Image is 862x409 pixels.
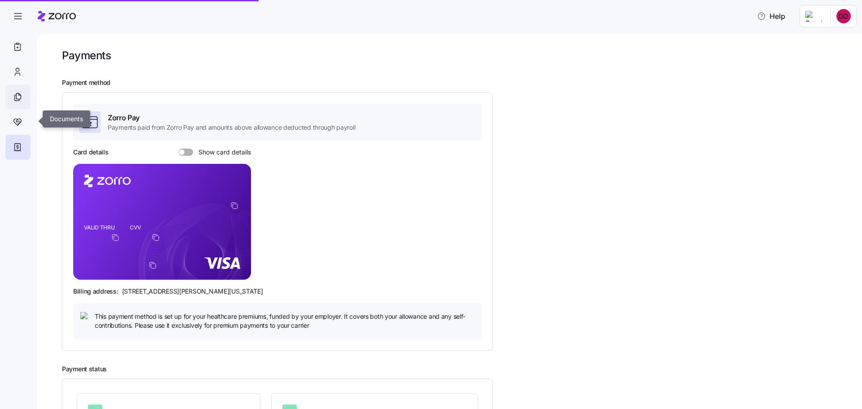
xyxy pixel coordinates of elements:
[108,123,355,132] span: Payments paid from Zorro Pay and amounts above allowance deducted through payroll
[230,202,238,210] button: copy-to-clipboard
[62,48,111,62] h1: Payments
[130,224,141,231] tspan: CVV
[73,148,109,157] h3: Card details
[152,233,160,242] button: copy-to-clipboard
[111,233,119,242] button: copy-to-clipboard
[95,312,475,330] span: This payment method is set up for your healthcare premiums, funded by your employer. It covers bo...
[80,312,91,323] img: icon bulb
[805,11,823,22] img: Employer logo
[836,9,851,23] img: 9753d02e1ca60c229b7df81c5df8ddcc
[108,112,355,123] span: Zorro Pay
[62,79,849,87] h2: Payment method
[149,261,157,269] button: copy-to-clipboard
[757,11,785,22] span: Help
[750,7,792,25] button: Help
[122,287,263,296] span: [STREET_ADDRESS][PERSON_NAME][US_STATE]
[84,224,115,231] tspan: VALID THRU
[193,149,251,156] span: Show card details
[62,365,849,374] h2: Payment status
[73,287,119,296] span: Billing address:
